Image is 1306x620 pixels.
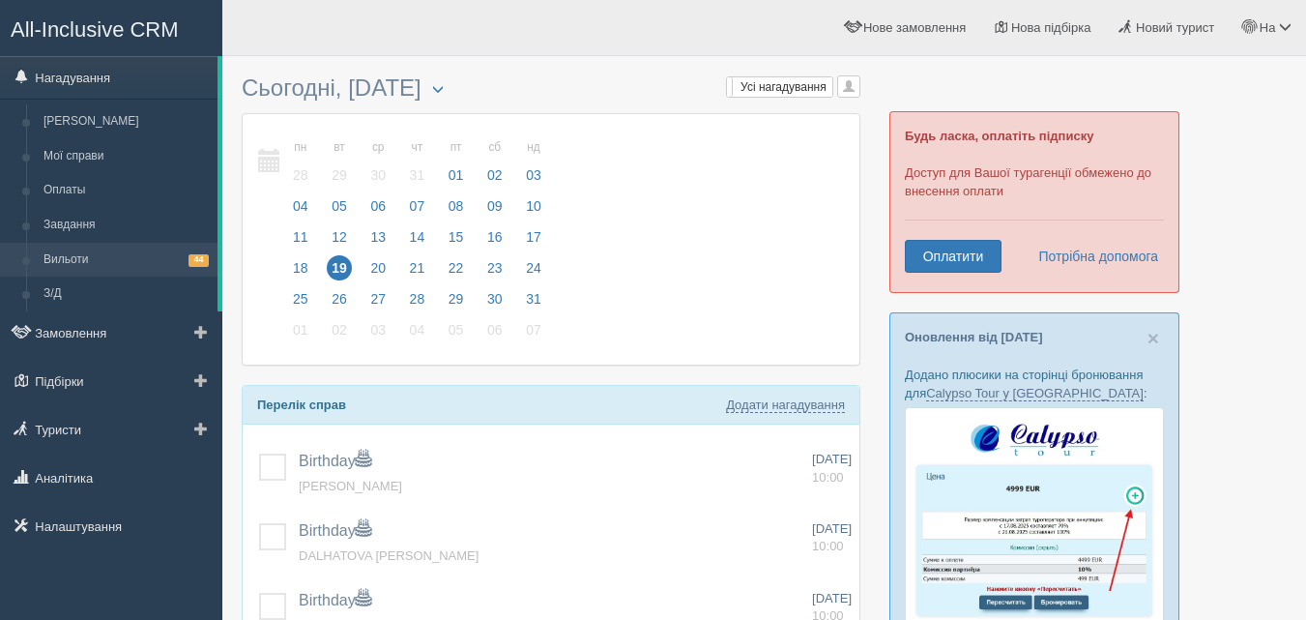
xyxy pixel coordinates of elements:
h3: Сьогодні, [DATE] [242,75,860,103]
span: 05 [444,317,469,342]
span: [DATE] [812,591,852,605]
a: пн 28 [282,129,319,195]
a: [DATE] 10:00 [812,520,852,556]
small: нд [521,139,546,156]
span: 31 [405,162,430,188]
span: 16 [482,224,508,250]
a: 09 [477,195,513,226]
span: [DATE] [812,521,852,536]
a: All-Inclusive CRM [1,1,221,54]
span: Нова підбірка [1011,20,1091,35]
a: 10 [515,195,547,226]
span: 17 [521,224,546,250]
span: 14 [405,224,430,250]
span: 10:00 [812,539,844,553]
span: 04 [288,193,313,219]
span: 03 [365,317,391,342]
a: 04 [282,195,319,226]
a: Потрібна допомога [1026,240,1159,273]
a: [PERSON_NAME] [299,479,402,493]
a: Вильоти44 [35,243,218,278]
span: На [1260,20,1276,35]
span: 23 [482,255,508,280]
span: 19 [327,255,352,280]
a: 26 [321,288,358,319]
a: 29 [438,288,475,319]
a: Оновлення від [DATE] [905,330,1043,344]
span: 12 [327,224,352,250]
span: 01 [444,162,469,188]
span: 28 [405,286,430,311]
a: 21 [399,257,436,288]
span: 03 [521,162,546,188]
span: 24 [521,255,546,280]
a: 15 [438,226,475,257]
small: пт [444,139,469,156]
a: 06 [360,195,396,226]
a: [PERSON_NAME] [35,104,218,139]
small: чт [405,139,430,156]
a: [DATE] 10:00 [812,451,852,487]
a: Оплаты [35,173,218,208]
span: 10:00 [812,470,844,485]
span: 06 [365,193,391,219]
span: 13 [365,224,391,250]
span: Нове замовлення [863,20,966,35]
a: 03 [360,319,396,350]
a: Завдання [35,208,218,243]
a: 02 [321,319,358,350]
a: 13 [360,226,396,257]
a: пт 01 [438,129,475,195]
a: Оплатити [905,240,1001,273]
a: Calypso Tour у [GEOGRAPHIC_DATA] [926,386,1144,401]
a: Birthday [299,592,371,608]
a: Додати нагадування [726,398,845,413]
b: Перелік справ [257,398,346,412]
span: 01 [288,317,313,342]
b: Будь ласка, оплатіть підписку [905,129,1093,143]
span: Усі нагадування [740,80,827,94]
a: 05 [321,195,358,226]
a: сб 02 [477,129,513,195]
a: 22 [438,257,475,288]
a: 08 [438,195,475,226]
small: сб [482,139,508,156]
span: 09 [482,193,508,219]
span: 30 [482,286,508,311]
small: пн [288,139,313,156]
span: 18 [288,255,313,280]
a: Мої справи [35,139,218,174]
a: 07 [399,195,436,226]
a: 01 [282,319,319,350]
span: × [1147,327,1159,349]
span: Новий турист [1136,20,1214,35]
span: 31 [521,286,546,311]
a: Birthday [299,522,371,539]
p: Додано плюсики на сторінці бронювання для : [905,366,1164,402]
a: 24 [515,257,547,288]
span: 10 [521,193,546,219]
a: З/Д [35,277,218,311]
span: 02 [482,162,508,188]
a: чт 31 [399,129,436,195]
span: 25 [288,286,313,311]
span: All-Inclusive CRM [11,17,179,42]
span: 21 [405,255,430,280]
span: 27 [365,286,391,311]
span: 07 [405,193,430,219]
a: Birthday [299,453,371,469]
a: 04 [399,319,436,350]
a: DALHATOVA [PERSON_NAME] [299,548,479,563]
a: 07 [515,319,547,350]
a: 14 [399,226,436,257]
a: ср 30 [360,129,396,195]
span: 28 [288,162,313,188]
span: 08 [444,193,469,219]
a: 20 [360,257,396,288]
small: ср [365,139,391,156]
